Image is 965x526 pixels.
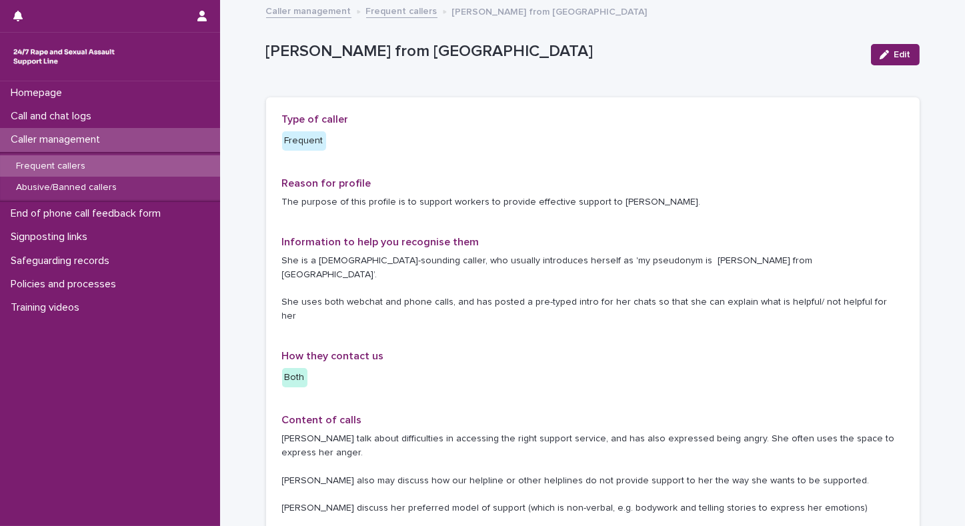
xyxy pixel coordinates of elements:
div: Frequent [282,131,326,151]
p: Caller management [5,133,111,146]
span: Content of calls [282,415,362,425]
p: [PERSON_NAME] from [GEOGRAPHIC_DATA] [266,42,860,61]
p: Call and chat logs [5,110,102,123]
span: How they contact us [282,351,384,361]
span: Edit [894,50,911,59]
p: Homepage [5,87,73,99]
p: She is a [DEMOGRAPHIC_DATA]-sounding caller, who usually introduces herself as 'my pseudonym is [... [282,254,904,323]
p: Safeguarding records [5,255,120,267]
span: Reason for profile [282,178,371,189]
p: [PERSON_NAME] from [GEOGRAPHIC_DATA] [452,3,648,18]
p: The purpose of this profile is to support workers to provide effective support to [PERSON_NAME]. [282,195,904,209]
a: Frequent callers [366,3,437,18]
p: Signposting links [5,231,98,243]
p: Policies and processes [5,278,127,291]
div: Both [282,368,307,387]
button: Edit [871,44,920,65]
p: End of phone call feedback form [5,207,171,220]
p: Frequent callers [5,161,96,172]
p: Abusive/Banned callers [5,182,127,193]
span: Type of caller [282,114,349,125]
a: Caller management [266,3,351,18]
span: Information to help you recognise them [282,237,479,247]
img: rhQMoQhaT3yELyF149Cw [11,43,117,70]
p: Training videos [5,301,90,314]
